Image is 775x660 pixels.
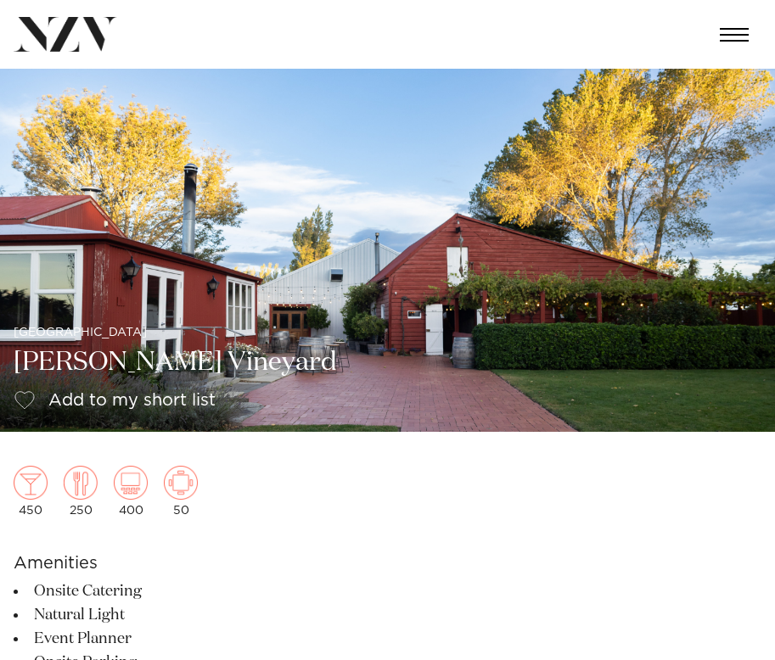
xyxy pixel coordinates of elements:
h6: Amenities [14,551,290,576]
div: 50 [164,466,198,517]
li: Natural Light [14,603,290,627]
li: Onsite Catering [14,579,290,603]
img: theatre.png [114,466,148,500]
img: meeting.png [164,466,198,500]
img: nzv-logo.png [14,17,117,52]
div: 450 [14,466,48,517]
div: 400 [114,466,148,517]
li: Event Planner [14,627,290,651]
img: cocktail.png [14,466,48,500]
div: 250 [64,466,98,517]
img: dining.png [64,466,98,500]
